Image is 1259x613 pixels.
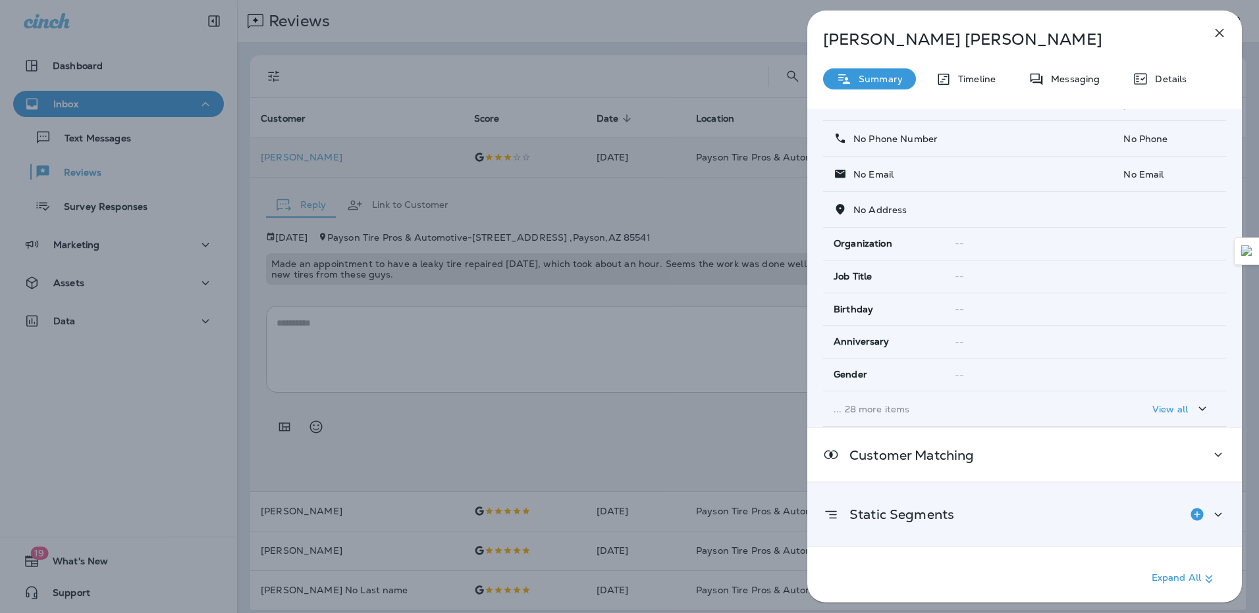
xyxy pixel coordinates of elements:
span: -- [955,369,964,381]
span: Organization [834,238,892,249]
span: -- [955,237,964,249]
p: View all [1152,404,1188,414]
p: No Email [847,169,894,180]
p: No Phone Number [847,134,938,144]
p: Customer Matching [839,450,974,460]
button: View all [1147,397,1216,421]
p: Summary [852,74,903,84]
p: [PERSON_NAME] [PERSON_NAME] [823,30,1183,49]
p: ... 28 more items [834,404,1094,414]
span: Birthday [834,304,873,315]
span: -- [955,303,964,315]
span: -- [955,270,964,282]
p: No Address [847,205,907,215]
span: Gender [834,369,867,380]
span: -- [955,336,964,348]
p: Timeline [951,74,996,84]
p: Messaging [1044,74,1100,84]
img: Detect Auto [1241,245,1253,257]
button: Add to Static Segment [1184,501,1210,527]
p: Static Segments [839,509,954,520]
button: Expand All [1146,567,1222,591]
p: Expand All [1152,571,1217,587]
p: No Phone [1115,134,1216,144]
span: Job Title [834,271,872,282]
p: No Email [1115,169,1216,180]
p: Details [1148,74,1187,84]
span: Anniversary [834,336,890,347]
